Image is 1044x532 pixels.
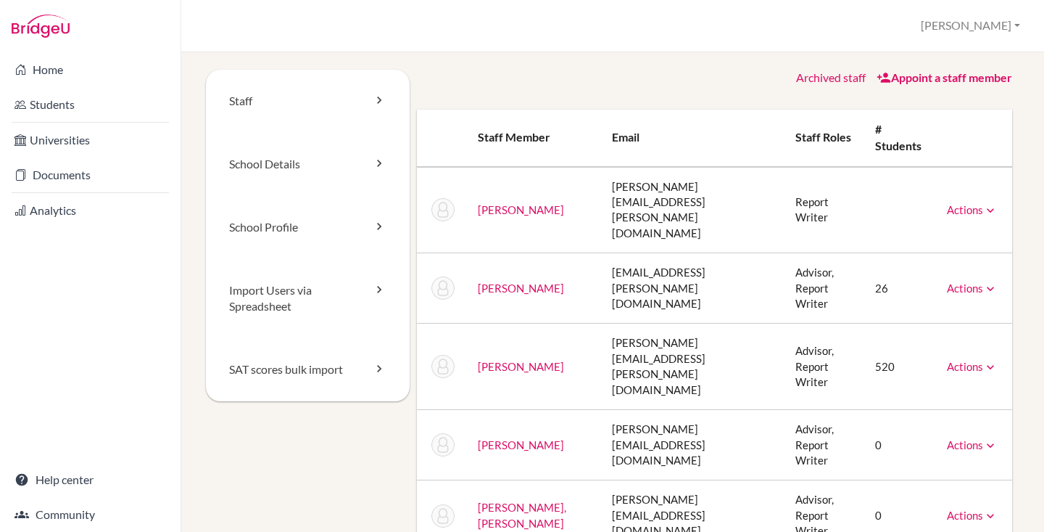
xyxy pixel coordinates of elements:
[478,438,564,451] a: [PERSON_NAME]
[914,12,1027,39] button: [PERSON_NAME]
[877,70,1012,84] a: Appoint a staff member
[863,253,935,324] td: 26
[784,410,863,480] td: Advisor, Report Writer
[206,133,410,196] a: School Details
[947,282,998,295] a: Actions
[478,360,564,373] a: [PERSON_NAME]
[863,410,935,480] td: 0
[600,410,784,480] td: [PERSON_NAME][EMAIL_ADDRESS][DOMAIN_NAME]
[784,253,863,324] td: Advisor, Report Writer
[431,504,455,528] img: Sai Krishna Pammi
[431,433,455,457] img: Neeraja Kaushik
[600,324,784,410] td: [PERSON_NAME][EMAIL_ADDRESS][PERSON_NAME][DOMAIN_NAME]
[3,196,178,225] a: Analytics
[947,509,998,522] a: Actions
[947,203,998,216] a: Actions
[3,126,178,155] a: Universities
[784,324,863,410] td: Advisor, Report Writer
[478,203,564,216] a: [PERSON_NAME]
[863,110,935,167] th: # students
[3,465,178,494] a: Help center
[600,110,784,167] th: Email
[3,90,178,119] a: Students
[947,438,998,451] a: Actions
[784,167,863,253] td: Report Writer
[784,110,863,167] th: Staff roles
[431,355,455,378] img: Bhavya Kasoju
[206,259,410,339] a: Import Users via Spreadsheet
[466,110,600,167] th: Staff member
[431,277,455,300] img: Grace Chinnathambi
[3,55,178,84] a: Home
[796,70,866,84] a: Archived staff
[478,501,566,529] a: [PERSON_NAME], [PERSON_NAME]
[600,167,784,253] td: [PERSON_NAME][EMAIL_ADDRESS][PERSON_NAME][DOMAIN_NAME]
[206,338,410,401] a: SAT scores bulk import
[863,324,935,410] td: 520
[12,15,70,38] img: Bridge-U
[3,160,178,189] a: Documents
[947,360,998,373] a: Actions
[600,253,784,324] td: [EMAIL_ADDRESS][PERSON_NAME][DOMAIN_NAME]
[206,196,410,259] a: School Profile
[431,198,455,221] img: Srilakshmi Balakrishnan
[3,500,178,529] a: Community
[206,70,410,133] a: Staff
[478,282,564,295] a: [PERSON_NAME]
